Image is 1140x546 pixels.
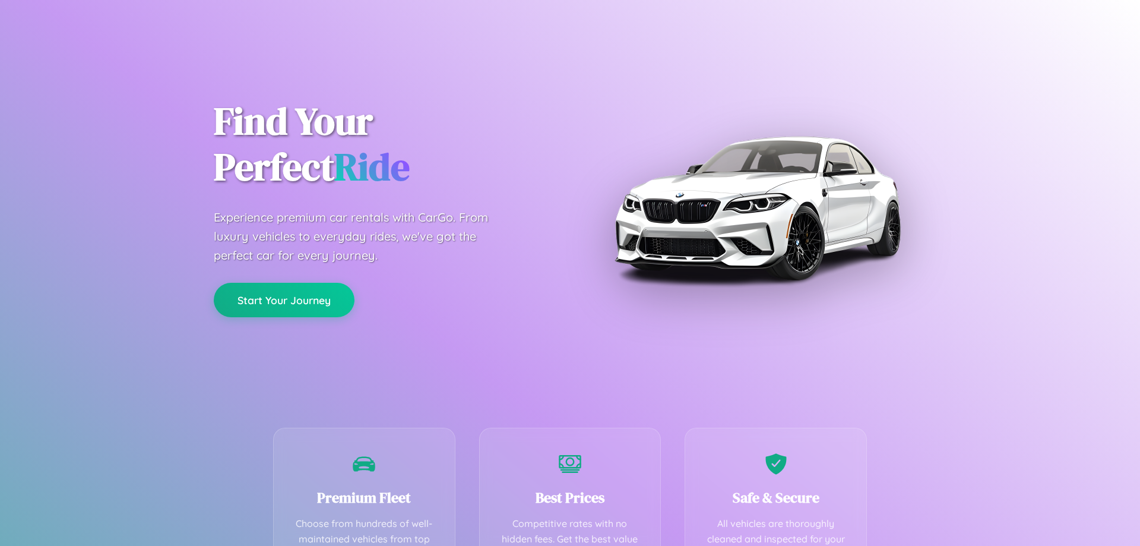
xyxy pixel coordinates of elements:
[214,99,552,190] h1: Find Your Perfect
[292,488,437,507] h3: Premium Fleet
[498,488,643,507] h3: Best Prices
[334,141,410,192] span: Ride
[214,208,511,265] p: Experience premium car rentals with CarGo. From luxury vehicles to everyday rides, we've got the ...
[703,488,848,507] h3: Safe & Secure
[214,283,354,317] button: Start Your Journey
[609,59,905,356] img: Premium BMW car rental vehicle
